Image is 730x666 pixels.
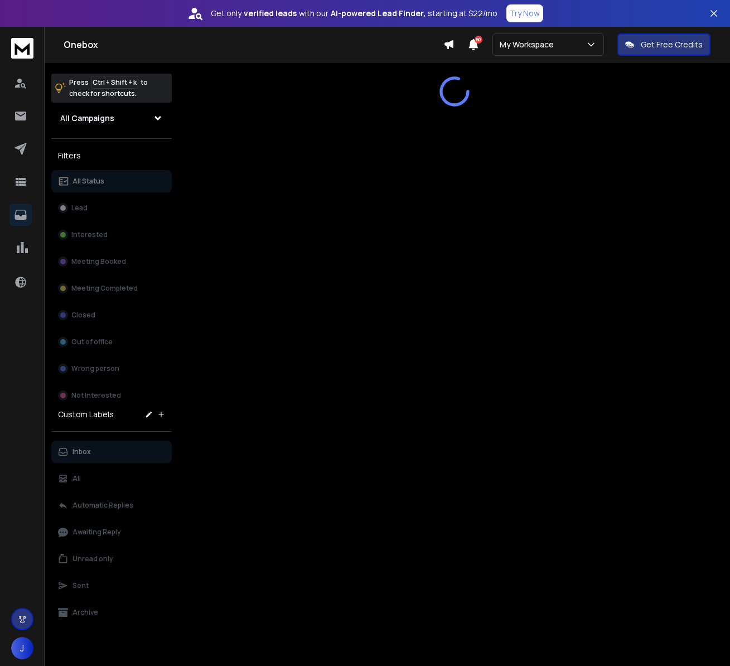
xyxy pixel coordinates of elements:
span: 50 [475,36,482,44]
p: Get only with our starting at $22/mo [211,8,497,19]
p: Get Free Credits [641,39,703,50]
h3: Custom Labels [58,409,114,420]
button: J [11,637,33,659]
button: All Campaigns [51,107,172,129]
h3: Filters [51,148,172,163]
img: logo [11,38,33,59]
h1: All Campaigns [60,113,114,124]
strong: verified leads [244,8,297,19]
button: Get Free Credits [617,33,710,56]
span: Ctrl + Shift + k [91,76,138,89]
button: Try Now [506,4,543,22]
h1: Onebox [64,38,443,51]
p: Press to check for shortcuts. [69,77,148,99]
p: My Workspace [500,39,558,50]
strong: AI-powered Lead Finder, [331,8,426,19]
p: Try Now [510,8,540,19]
